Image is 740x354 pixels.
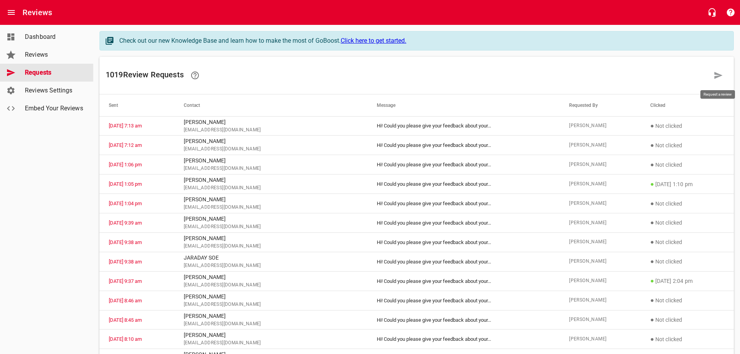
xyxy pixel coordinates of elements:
[184,145,358,153] span: [EMAIL_ADDRESS][DOMAIN_NAME]
[184,234,358,242] p: [PERSON_NAME]
[367,310,560,330] td: Hi! Could you please give your feedback about your ...
[184,312,358,320] p: [PERSON_NAME]
[184,339,358,347] span: [EMAIL_ADDRESS][DOMAIN_NAME]
[650,335,654,343] span: ●
[109,162,142,167] a: [DATE] 1:06 pm
[23,6,52,19] h6: Reviews
[650,335,724,344] p: Not clicked
[650,257,724,266] p: Not clicked
[650,141,724,150] p: Not clicked
[184,281,358,289] span: [EMAIL_ADDRESS][DOMAIN_NAME]
[569,122,632,130] span: [PERSON_NAME]
[650,315,724,324] p: Not clicked
[721,3,740,22] button: Support Portal
[650,121,724,131] p: Not clicked
[367,116,560,136] td: Hi! Could you please give your feedback about your ...
[569,219,632,227] span: [PERSON_NAME]
[650,237,724,247] p: Not clicked
[184,262,358,270] span: [EMAIL_ADDRESS][DOMAIN_NAME]
[109,336,142,342] a: [DATE] 8:10 am
[184,331,358,339] p: [PERSON_NAME]
[106,66,709,85] h6: 1019 Review Request s
[184,293,358,301] p: [PERSON_NAME]
[109,239,142,245] a: [DATE] 9:38 am
[569,141,632,149] span: [PERSON_NAME]
[25,32,84,42] span: Dashboard
[650,122,654,129] span: ●
[184,195,358,204] p: [PERSON_NAME]
[184,165,358,173] span: [EMAIL_ADDRESS][DOMAIN_NAME]
[367,174,560,194] td: Hi! Could you please give your feedback about your ...
[25,50,84,59] span: Reviews
[650,199,724,208] p: Not clicked
[367,271,560,291] td: Hi! Could you please give your feedback about your ...
[569,316,632,324] span: [PERSON_NAME]
[109,259,142,265] a: [DATE] 9:38 am
[650,276,724,286] p: [DATE] 2:04 pm
[109,142,142,148] a: [DATE] 7:12 am
[569,335,632,343] span: [PERSON_NAME]
[186,66,204,85] a: Learn how requesting reviews can improve your online presence
[569,180,632,188] span: [PERSON_NAME]
[367,330,560,349] td: Hi! Could you please give your feedback about your ...
[367,232,560,252] td: Hi! Could you please give your feedback about your ...
[650,161,654,168] span: ●
[184,184,358,192] span: [EMAIL_ADDRESS][DOMAIN_NAME]
[25,104,84,113] span: Embed Your Reviews
[569,296,632,304] span: [PERSON_NAME]
[109,317,142,323] a: [DATE] 8:45 am
[367,252,560,271] td: Hi! Could you please give your feedback about your ...
[184,126,358,134] span: [EMAIL_ADDRESS][DOMAIN_NAME]
[109,220,142,226] a: [DATE] 9:39 am
[184,176,358,184] p: [PERSON_NAME]
[174,94,367,116] th: Contact
[367,213,560,233] td: Hi! Could you please give your feedback about your ...
[119,36,726,45] div: Check out our new Knowledge Base and learn how to make the most of GoBoost.
[703,3,721,22] button: Live Chat
[569,277,632,285] span: [PERSON_NAME]
[367,155,560,174] td: Hi! Could you please give your feedback about your ...
[650,316,654,323] span: ●
[184,320,358,328] span: [EMAIL_ADDRESS][DOMAIN_NAME]
[99,94,174,116] th: Sent
[184,204,358,211] span: [EMAIL_ADDRESS][DOMAIN_NAME]
[367,291,560,310] td: Hi! Could you please give your feedback about your ...
[641,94,734,116] th: Clicked
[650,141,654,149] span: ●
[367,136,560,155] td: Hi! Could you please give your feedback about your ...
[109,278,142,284] a: [DATE] 9:37 am
[184,301,358,309] span: [EMAIL_ADDRESS][DOMAIN_NAME]
[109,201,142,206] a: [DATE] 1:04 pm
[341,37,406,44] a: Click here to get started.
[184,215,358,223] p: [PERSON_NAME]
[109,181,142,187] a: [DATE] 1:05 pm
[569,258,632,265] span: [PERSON_NAME]
[184,223,358,231] span: [EMAIL_ADDRESS][DOMAIN_NAME]
[184,137,358,145] p: [PERSON_NAME]
[650,160,724,169] p: Not clicked
[184,242,358,250] span: [EMAIL_ADDRESS][DOMAIN_NAME]
[650,218,724,227] p: Not clicked
[367,94,560,116] th: Message
[650,238,654,246] span: ●
[569,200,632,208] span: [PERSON_NAME]
[25,86,84,95] span: Reviews Settings
[25,68,84,77] span: Requests
[650,200,654,207] span: ●
[650,277,654,284] span: ●
[569,238,632,246] span: [PERSON_NAME]
[650,296,654,304] span: ●
[109,298,142,303] a: [DATE] 8:46 am
[184,157,358,165] p: [PERSON_NAME]
[2,3,21,22] button: Open drawer
[650,219,654,226] span: ●
[184,118,358,126] p: [PERSON_NAME]
[184,254,358,262] p: JARADAY SOE
[560,94,641,116] th: Requested By
[650,180,724,189] p: [DATE] 1:10 pm
[650,258,654,265] span: ●
[109,123,142,129] a: [DATE] 7:13 am
[367,194,560,213] td: Hi! Could you please give your feedback about your ...
[650,180,654,188] span: ●
[184,273,358,281] p: [PERSON_NAME]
